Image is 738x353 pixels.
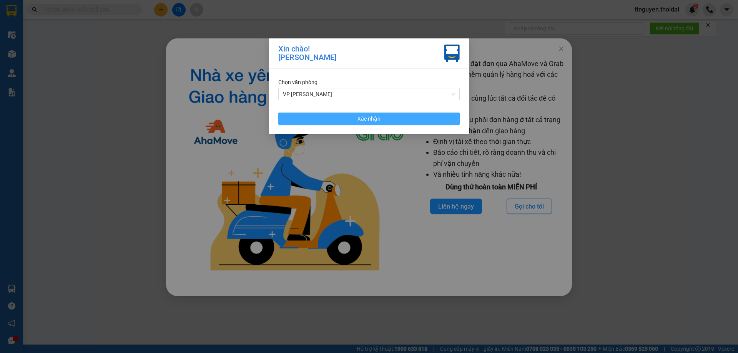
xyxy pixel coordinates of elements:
[444,45,460,62] img: vxr-icon
[278,45,336,62] div: Xin chào! [PERSON_NAME]
[278,78,460,86] div: Chọn văn phòng
[357,114,381,123] span: Xác nhận
[283,88,455,100] span: VP Nguyễn Quốc Trị
[278,113,460,125] button: Xác nhận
